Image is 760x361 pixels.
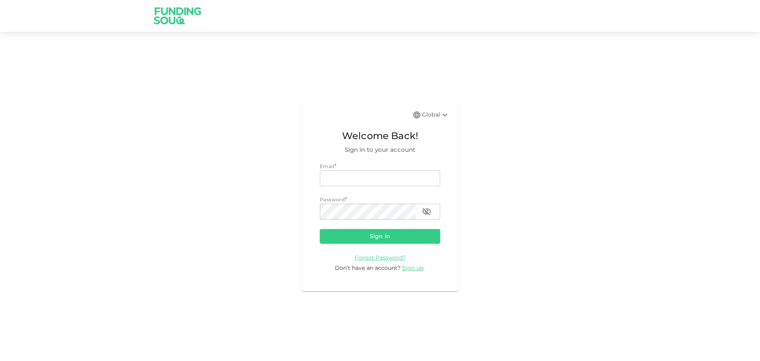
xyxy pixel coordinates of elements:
button: Sign in [320,229,440,243]
span: Password [320,197,345,202]
input: email [320,170,440,186]
a: Forgot Password? [355,254,406,261]
input: password [320,204,416,220]
div: Global [422,110,450,120]
span: Welcome Back! [320,128,440,143]
span: Email [320,163,334,169]
span: Forgot Password? [355,254,406,261]
span: Don’t have an account? [335,264,401,271]
span: Sign in to your account [320,145,440,155]
span: Sign up [402,264,424,271]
